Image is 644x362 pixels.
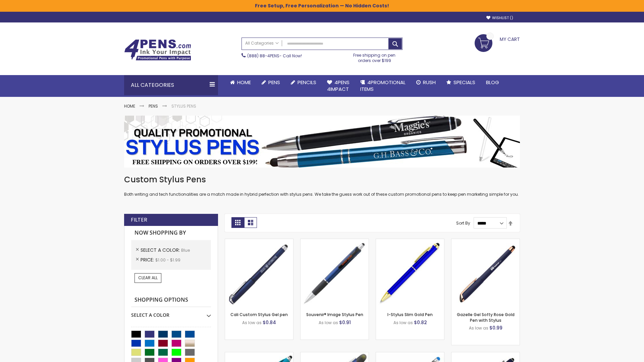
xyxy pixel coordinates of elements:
[457,312,515,323] a: Gazelle Gel Softy Rose Gold Pen with Stylus
[441,75,481,90] a: Specials
[387,312,433,317] a: I-Stylus Slim Gold Pen
[322,75,355,97] a: 4Pens4impact
[453,79,475,86] span: Specials
[355,75,411,97] a: 4PROMOTIONALITEMS
[451,352,520,358] a: Custom Soft Touch® Metal Pens with Stylus-Blue
[456,220,470,226] label: Sort By
[230,312,288,317] a: Cali Custom Stylus Gel pen
[469,325,488,331] span: As low as
[306,312,363,317] a: Souvenir® Image Stylus Pen
[268,79,280,86] span: Pens
[124,174,520,197] div: Both writing and tech functionalities are a match made in hybrid perfection with stylus pens. We ...
[256,75,285,90] a: Pens
[423,79,436,86] span: Rush
[376,352,444,358] a: Islander Softy Gel with Stylus - ColorJet Imprint-Blue
[486,79,499,86] span: Blog
[327,79,350,93] span: 4Pens 4impact
[481,75,504,90] a: Blog
[245,41,279,46] span: All Categories
[225,352,293,358] a: Neon Stylus Highlighter-Pen Combo-Blue
[124,116,520,168] img: Stylus Pens
[231,217,244,228] strong: Grid
[376,239,444,244] a: I-Stylus Slim Gold-Blue
[285,75,322,90] a: Pencils
[301,239,369,244] a: Souvenir® Image Stylus Pen-Blue
[414,319,427,326] span: $0.82
[225,75,256,90] a: Home
[225,239,293,244] a: Cali Custom Stylus Gel pen-Blue
[131,307,211,318] div: Select A Color
[301,352,369,358] a: Souvenir® Jalan Highlighter Stylus Pen Combo-Blue
[489,324,502,331] span: $0.99
[131,216,147,224] strong: Filter
[141,256,155,263] span: Price
[141,247,181,253] span: Select A Color
[135,273,161,283] a: Clear All
[124,75,218,95] div: All Categories
[360,79,406,93] span: 4PROMOTIONAL ITEMS
[376,239,444,307] img: I-Stylus Slim Gold-Blue
[225,239,293,307] img: Cali Custom Stylus Gel pen-Blue
[124,103,135,109] a: Home
[298,79,316,86] span: Pencils
[486,15,513,20] a: Wishlist
[263,319,276,326] span: $0.84
[124,174,520,185] h1: Custom Stylus Pens
[237,79,251,86] span: Home
[451,239,520,244] a: Gazelle Gel Softy Rose Gold Pen with Stylus-Blue
[339,319,351,326] span: $0.91
[149,103,158,109] a: Pens
[138,275,158,281] span: Clear All
[242,38,282,49] a: All Categories
[181,247,190,253] span: Blue
[411,75,441,90] a: Rush
[242,320,262,325] span: As low as
[131,293,211,307] strong: Shopping Options
[247,53,302,59] span: - Call Now!
[346,50,403,63] div: Free shipping on pen orders over $199
[451,239,520,307] img: Gazelle Gel Softy Rose Gold Pen with Stylus-Blue
[171,103,196,109] strong: Stylus Pens
[155,257,180,263] span: $1.00 - $1.99
[393,320,413,325] span: As low as
[319,320,338,325] span: As low as
[131,226,211,240] strong: Now Shopping by
[301,239,369,307] img: Souvenir® Image Stylus Pen-Blue
[124,39,191,61] img: 4Pens Custom Pens and Promotional Products
[247,53,279,59] a: (888) 88-4PENS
